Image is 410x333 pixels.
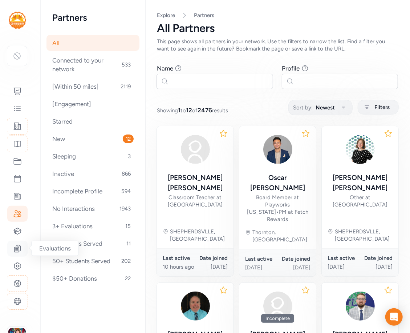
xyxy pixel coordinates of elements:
div: SHEPHERDSVLLE, [GEOGRAPHIC_DATA] [170,228,228,242]
span: Sort by: [293,103,313,112]
div: No Interactions [46,201,139,217]
span: 594 [118,187,134,196]
div: Oscar [PERSON_NAME] [245,173,310,193]
img: Dtz8vhSQpGZvbmxDfeF8 [178,289,213,324]
span: 1943 [117,204,134,213]
span: 11 [123,239,134,248]
img: avatar38fbb18c.svg [178,132,213,167]
div: Last active [245,255,278,262]
div: All [46,35,139,51]
div: Connected to your network [46,52,139,77]
div: Starred [46,113,139,129]
div: Classroom Teacher at [GEOGRAPHIC_DATA] [163,194,228,208]
span: Newest [316,103,335,112]
div: $50+ Donations [46,270,139,286]
div: Last active [328,254,360,262]
div: [DATE] [278,264,310,271]
nav: Breadcrumb [157,12,398,19]
span: • [276,209,279,215]
div: [DATE] [195,263,228,270]
span: 866 [119,169,134,178]
div: Incomplete Profile [46,183,139,199]
span: 1 [178,107,180,114]
span: Showing to of results [157,106,228,115]
img: 9IGS4LT3SPyRQy7GYdgg [260,132,295,167]
span: 2119 [118,82,134,91]
span: 12 [123,135,134,143]
div: Profile [282,64,300,73]
h2: Partners [52,12,134,23]
div: Sleeping [46,148,139,164]
img: logo [9,12,26,29]
span: 3 [125,152,134,161]
div: [DATE] [245,264,278,271]
div: [Within 50 miles] [46,79,139,95]
span: 533 [119,60,134,69]
div: All Partners [157,22,398,35]
div: Name [157,64,173,73]
div: Thornton, [GEOGRAPHIC_DATA] [252,229,310,243]
div: [PERSON_NAME] [PERSON_NAME] [163,173,228,193]
div: Date joined [278,255,310,262]
div: Board Member at Playworks [US_STATE] PM at Fetch Rewards [245,194,310,223]
span: 12 [186,107,192,114]
a: Explore [157,12,175,19]
span: 22 [122,274,134,283]
a: Partners [194,12,214,19]
img: L0T4gwDmRamowUAsDkZN [343,132,378,167]
div: Inactive [46,166,139,182]
div: [Engagement] [46,96,139,112]
button: Sort by:Newest [288,100,353,115]
div: This page shows all partners in your network. Use the filters to narrow the list. Find a filter y... [157,38,398,52]
div: 3+ Evaluations [46,218,139,234]
img: t7Bmp0TnTNujvjzwMWFA [343,289,378,324]
img: avatar38fbb18c.svg [260,289,295,324]
div: Other at [GEOGRAPHIC_DATA] [328,194,393,208]
div: Date joined [360,254,393,262]
div: 10 hours ago [163,263,195,270]
div: New [46,131,139,147]
div: [PERSON_NAME] [PERSON_NAME] [328,173,393,193]
span: 2476 [198,107,212,114]
div: Last active [163,254,195,262]
span: 15 [122,222,134,230]
div: Date joined [195,254,228,262]
span: 202 [118,257,134,265]
div: [DATE] [360,263,393,270]
div: 25+ Hours Served [46,236,139,252]
div: [DATE] [328,263,360,270]
span: Filters [374,103,390,112]
div: 50+ Students Served [46,253,139,269]
div: Incomplete [261,314,294,323]
div: Open Intercom Messenger [385,308,403,326]
div: SHEPHERDSVLLE, [GEOGRAPHIC_DATA] [335,228,393,242]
